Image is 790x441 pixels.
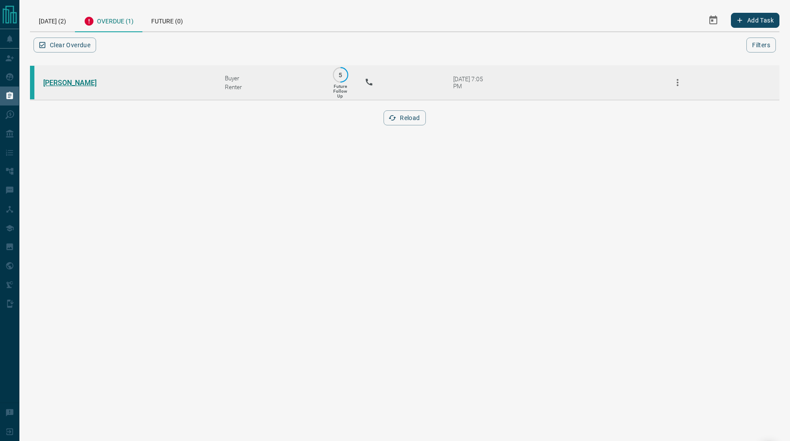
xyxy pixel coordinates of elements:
[746,38,776,53] button: Filters
[43,79,109,87] a: [PERSON_NAME]
[453,75,491,90] div: [DATE] 7:05 PM
[225,83,316,90] div: Renter
[75,9,142,32] div: Overdue (1)
[731,13,779,28] button: Add Task
[703,10,724,31] button: Select Date Range
[34,38,96,53] button: Clear Overdue
[142,9,192,31] div: Future (0)
[30,66,34,99] div: condos.ca
[225,75,316,82] div: Buyer
[30,9,75,31] div: [DATE] (2)
[337,72,344,78] p: 5
[333,84,347,98] p: Future Follow Up
[384,110,425,125] button: Reload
